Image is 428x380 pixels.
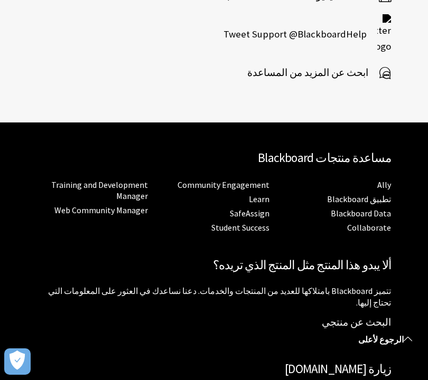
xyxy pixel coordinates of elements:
span: ابحث عن المزيد من المساعدة [247,65,379,81]
h2: ألا يبدو هذا المنتج مثل المنتج الذي تريده؟ [37,256,391,274]
p: تتميز Blackboard بامتلاكها للعديد من المنتجات والخدمات. دعنا نساعدك في العثور على المعلومات التي ... [37,285,391,309]
h2: مساعدة منتجات Blackboard [37,149,391,167]
a: Learn [249,194,269,205]
button: Open Preferences [4,348,31,375]
a: Web Community Manager [54,205,148,216]
a: زيارة [DOMAIN_NAME] [285,361,391,376]
img: Twitter logo [377,14,391,54]
a: Student Success [211,222,269,233]
a: Twitter logo Tweet Support @BlackboardHelp [224,14,391,54]
a: ابحث عن المزيد من المساعدة [247,65,391,81]
a: Training and Development Manager [51,179,148,202]
span: Tweet Support @BlackboardHelp [224,26,377,42]
a: الرجوع لأعلى [350,330,428,349]
a: Blackboard Data [331,208,391,219]
a: SafeAssign [230,208,269,219]
a: Ally [377,179,391,191]
a: البحث عن منتجي [322,316,391,328]
a: Community Engagement [178,179,269,191]
a: تطبيق Blackboard [327,194,391,205]
a: Collaborate [347,222,391,233]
